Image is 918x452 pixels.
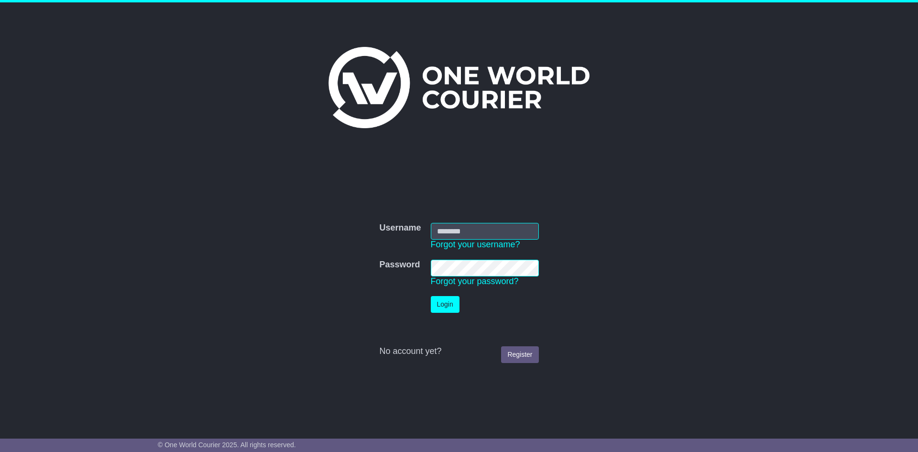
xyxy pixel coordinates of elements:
a: Forgot your password? [431,276,519,286]
div: No account yet? [379,346,538,357]
label: Password [379,260,420,270]
a: Register [501,346,538,363]
img: One World [328,47,590,128]
button: Login [431,296,459,313]
span: © One World Courier 2025. All rights reserved. [158,441,296,449]
label: Username [379,223,421,233]
a: Forgot your username? [431,240,520,249]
